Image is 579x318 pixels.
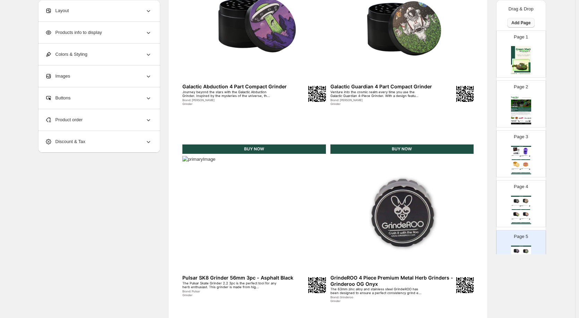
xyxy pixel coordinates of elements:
img: primaryImage [512,210,521,219]
img: qrcode [529,219,530,220]
button: Add Page [507,18,535,28]
div: Grinder [512,206,518,206]
div: Brand: Grinderoo [330,295,427,299]
img: qrcode [520,169,521,170]
img: cover page [511,96,531,124]
div: Raw 4 piece Aluminium Grinder 56mm [512,155,519,156]
img: qrcode [520,156,521,157]
span: Product order [45,116,83,123]
img: primaryImage [512,160,521,169]
div: [DOMAIN_NAME] [511,196,531,197]
div: Grinder [330,299,427,303]
div: Brand: Pulsar [182,290,279,293]
div: [DOMAIN_NAME] [511,246,531,247]
img: primaryImage [521,160,530,169]
div: Brand: Santa [PERSON_NAME] [521,156,527,157]
div: Grinder [512,156,518,157]
img: primaryImage [521,210,530,219]
img: qrcode [308,277,326,293]
p: Page 5 [514,233,528,240]
div: Pulsar SK8 Grinder 56mm 3pc - Asphalt Black [182,275,306,281]
div: BUY NOW [330,144,474,154]
div: Brand: [PERSON_NAME] [330,98,427,102]
div: BUY NOW [512,159,521,160]
div: The Pulsar Skate Grinder 2.2 3pc is the perfect tool for any herb enthusiast. This grinder is mad... [182,281,279,289]
div: Grinder [330,102,427,106]
div: Grinder [182,293,279,297]
span: Buttons [45,95,71,101]
div: GrindeROO 4 Piece Premium Metal Herb Grinders - Grinderoo OG Onyx [330,275,454,286]
span: Discount & Tax [45,138,85,145]
p: Drag & Drop [509,6,534,12]
img: cover page [511,46,531,74]
img: qrcode [308,86,326,102]
div: BUY NOW [521,209,530,210]
img: qrcode [529,169,530,170]
img: primaryImage [512,147,521,155]
div: BUY NOW [182,144,326,154]
p: Page 1 [514,34,528,41]
div: Page 4[DOMAIN_NAME]primaryImageqrcodeIcy Abduction 4 Part Compact GrinderDive into the chilly mys... [496,180,546,227]
div: Journey beyond the stars with the Galactic Abduction Grinder. Inspired by the mysteries of the un... [182,90,279,98]
img: qrcode [529,156,530,157]
span: Products info to display [45,29,102,36]
div: Page 5[DOMAIN_NAME]primaryImageqrcodeGalactic Abduction 4 Part Compact GrinderJourney beyond the ... [496,230,546,277]
p: Page 4 [514,183,528,190]
div: BUY NOW [512,209,521,210]
div: Page 1cover page [496,30,546,78]
div: BUY NOW [521,159,530,160]
img: qrcode [529,205,530,206]
p: Page 3 [514,133,528,140]
img: primaryImage [182,156,326,274]
div: Page 3[DOMAIN_NAME]primaryImageqrcodeRaw 4 piece Aluminium Grinder 56mmThe Raw 4-Piece Shredder i... [496,130,546,177]
span: Colors & Styling [45,51,87,58]
div: Grinder [182,102,279,106]
div: The 63mm zinc alloy and stainless steel GrindeROO has been designed to ensure a perfect consisten... [330,287,427,295]
div: Brand: [PERSON_NAME] [182,98,279,102]
img: primaryImage [512,247,521,255]
span: Images [45,73,70,80]
span: Layout [45,7,69,14]
img: primaryImage [521,197,530,205]
div: Page 2cover page [496,80,546,127]
img: qrcode [520,219,521,220]
span: Add Page [511,20,530,26]
div: Santa [PERSON_NAME] Shredder Medium 4 Piece Grinder - Purple [521,155,529,156]
p: Page 2 [514,83,528,90]
img: primaryImage [330,156,474,274]
div: Galactic Abduction 4 Part Compact Grinder [182,83,306,89]
img: qrcode [520,205,521,206]
img: qrcode [456,277,474,293]
div: Icy Abduction 4 Part Compact Grinder [512,205,519,205]
div: Brand: [PERSON_NAME] [521,206,527,206]
img: primaryImage [521,147,530,155]
img: primaryImage [521,247,530,255]
div: [DOMAIN_NAME] [511,146,531,147]
div: Mystical Flowers 4 Part Compact Grinder [521,205,529,206]
img: primaryImage [512,197,521,205]
div: Galactic Guardian 4 Part Compact Grinder [330,83,454,89]
div: Venture into the cosmic realm every time you use the Galactic Guardian 4-Piece Grinder. With a de... [330,90,427,98]
img: qrcode [456,86,474,102]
